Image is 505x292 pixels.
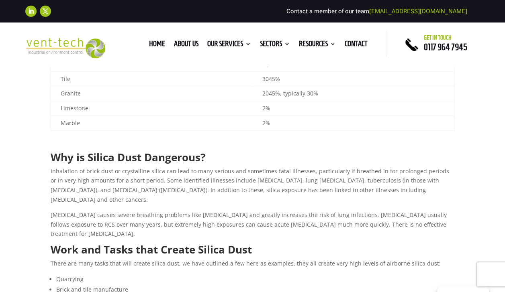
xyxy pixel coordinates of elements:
span: Get in touch [424,34,452,41]
p: Inhalation of brick dust or crystalline silica can lead to many serious and sometimes fatal illne... [51,166,455,210]
td: Tile [51,71,252,86]
p: There are many tasks that will create silica dust, we have outlined a few here as examples, they ... [51,259,455,274]
a: Sectors [260,41,290,50]
td: Limestone [51,101,252,116]
li: Quarrying [56,274,455,284]
td: 2% [253,116,454,131]
td: Marble [51,116,252,131]
a: [EMAIL_ADDRESS][DOMAIN_NAME] [369,8,467,15]
strong: Work and Tasks that Create Silica Dust [51,242,252,257]
strong: Why is Silica Dust Dangerous? [51,150,205,164]
a: Follow on X [40,6,51,17]
a: Resources [299,41,336,50]
img: 2023-09-27T08_35_16.549ZVENT-TECH---Clear-background [25,38,105,58]
td: 2045%, typically 30% [253,86,454,101]
a: Our Services [207,41,251,50]
a: 0117 964 7945 [424,42,467,52]
td: 3045% [253,71,454,86]
a: Home [149,41,165,50]
a: Contact [345,41,368,50]
a: Follow on LinkedIn [25,6,37,17]
td: Granite [51,86,252,101]
td: 2% [253,101,454,116]
p: [MEDICAL_DATA] causes severe breathing problems like [MEDICAL_DATA] and greatly increases the ris... [51,210,455,244]
span: Contact a member of our team [286,8,467,15]
a: About us [174,41,198,50]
